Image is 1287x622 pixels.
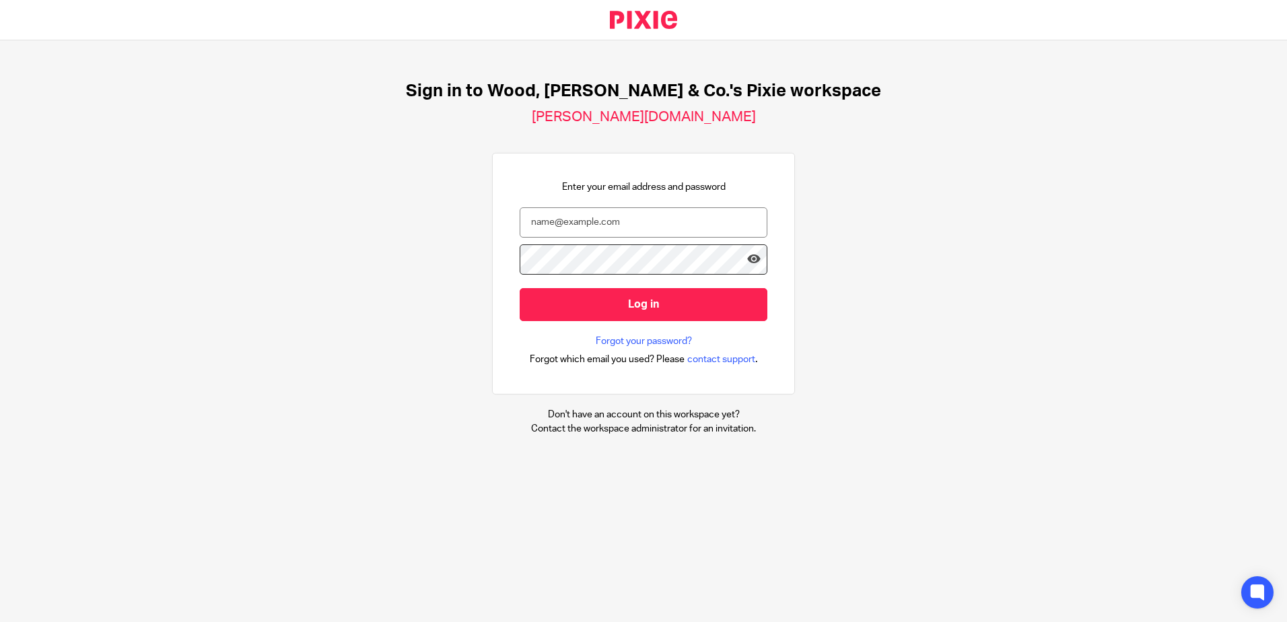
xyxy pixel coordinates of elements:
input: name@example.com [520,207,767,238]
h1: Sign in to Wood, [PERSON_NAME] & Co.'s Pixie workspace [406,81,881,102]
h2: [PERSON_NAME][DOMAIN_NAME] [532,108,756,126]
input: Log in [520,288,767,321]
p: Don't have an account on this workspace yet? [531,408,756,421]
a: Forgot your password? [596,335,692,348]
span: Forgot which email you used? Please [530,353,685,366]
div: . [530,351,758,367]
span: contact support [687,353,755,366]
p: Enter your email address and password [562,180,726,194]
p: Contact the workspace administrator for an invitation. [531,422,756,436]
